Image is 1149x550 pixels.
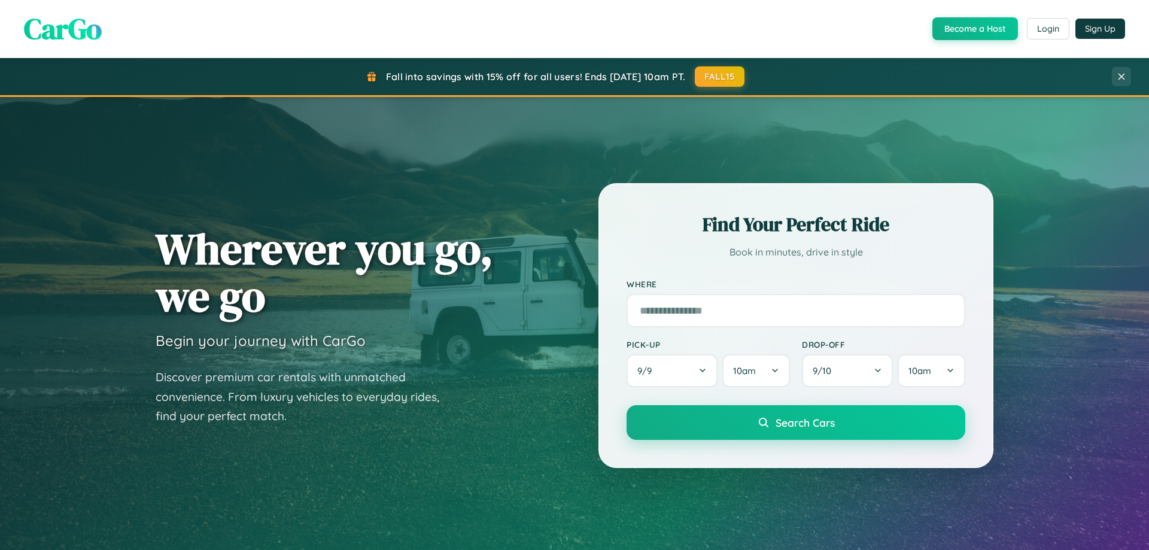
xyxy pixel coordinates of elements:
[908,365,931,376] span: 10am
[802,354,893,387] button: 9/10
[156,225,493,320] h1: Wherever you go, we go
[637,365,658,376] span: 9 / 9
[627,405,965,440] button: Search Cars
[776,416,835,429] span: Search Cars
[733,365,756,376] span: 10am
[24,9,102,48] span: CarGo
[1027,18,1069,39] button: Login
[898,354,965,387] button: 10am
[627,354,718,387] button: 9/9
[813,365,837,376] span: 9 / 10
[156,367,455,426] p: Discover premium car rentals with unmatched convenience. From luxury vehicles to everyday rides, ...
[932,17,1018,40] button: Become a Host
[156,332,366,350] h3: Begin your journey with CarGo
[627,211,965,238] h2: Find Your Perfect Ride
[802,339,965,350] label: Drop-off
[722,354,790,387] button: 10am
[627,279,965,289] label: Where
[627,339,790,350] label: Pick-up
[695,66,745,87] button: FALL15
[386,71,686,83] span: Fall into savings with 15% off for all users! Ends [DATE] 10am PT.
[627,244,965,261] p: Book in minutes, drive in style
[1075,19,1125,39] button: Sign Up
